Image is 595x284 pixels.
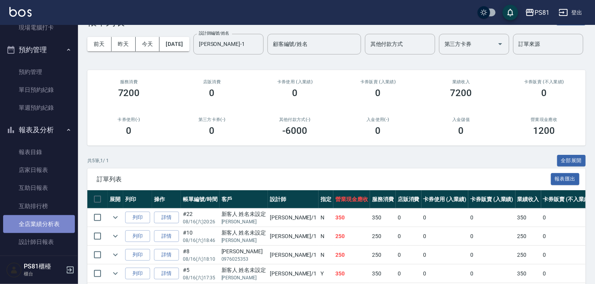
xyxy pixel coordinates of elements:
[125,230,150,242] button: 列印
[333,209,370,227] td: 350
[125,268,150,280] button: 列印
[421,209,469,227] td: 0
[110,212,121,223] button: expand row
[3,161,75,179] a: 店家日報表
[370,190,396,209] th: 服務消費
[209,125,215,136] h3: 0
[3,40,75,60] button: 預約管理
[3,120,75,140] button: 報表及分析
[503,5,518,20] button: save
[3,63,75,81] a: 預約管理
[370,227,396,245] td: 250
[24,263,64,270] h5: PS81櫃檯
[183,274,218,281] p: 08/16 (六) 17:35
[370,265,396,283] td: 350
[512,117,576,122] h2: 營業現金應收
[396,246,421,264] td: 0
[221,247,266,256] div: [PERSON_NAME]
[515,209,541,227] td: 350
[541,246,593,264] td: 0
[541,209,593,227] td: 0
[370,209,396,227] td: 350
[375,125,381,136] h3: 0
[515,227,541,245] td: 250
[3,251,75,269] a: 設計師業績分析表
[3,215,75,233] a: 全店業績分析表
[268,227,319,245] td: [PERSON_NAME] /1
[9,7,32,17] img: Logo
[263,117,327,122] h2: 其他付款方式(-)
[319,246,333,264] td: N
[468,227,515,245] td: 0
[152,190,181,209] th: 操作
[221,237,266,244] p: [PERSON_NAME]
[533,125,555,136] h3: 1200
[468,246,515,264] td: 0
[333,246,370,264] td: 250
[375,88,381,98] h3: 0
[263,79,327,84] h2: 卡券使用 (入業績)
[87,37,112,51] button: 前天
[125,249,150,261] button: 列印
[522,5,552,21] button: PS81
[396,265,421,283] td: 0
[557,155,586,167] button: 全部展開
[268,209,319,227] td: [PERSON_NAME] /1
[221,256,266,263] p: 0976025353
[110,268,121,279] button: expand row
[6,262,22,278] img: Person
[421,190,469,209] th: 卡券使用 (入業績)
[512,79,576,84] h2: 卡券販賣 (不入業績)
[221,274,266,281] p: [PERSON_NAME]
[319,265,333,283] td: Y
[319,209,333,227] td: N
[459,125,464,136] h3: 0
[494,38,506,50] button: Open
[346,117,410,122] h2: 入金使用(-)
[515,246,541,264] td: 250
[97,175,551,183] span: 訂單列表
[183,256,218,263] p: 08/16 (六) 18:10
[154,212,179,224] a: 詳情
[87,157,109,164] p: 共 5 筆, 1 / 1
[268,265,319,283] td: [PERSON_NAME] /1
[396,190,421,209] th: 店販消費
[181,190,220,209] th: 帳單編號/時間
[541,265,593,283] td: 0
[159,37,189,51] button: [DATE]
[268,246,319,264] td: [PERSON_NAME] /1
[429,117,493,122] h2: 入金儲值
[556,5,586,20] button: 登出
[551,173,580,185] button: 報表匯出
[333,190,370,209] th: 營業現金應收
[97,79,161,84] h3: 服務消費
[181,265,220,283] td: #5
[396,227,421,245] td: 0
[154,230,179,242] a: 詳情
[541,190,593,209] th: 卡券販賣 (不入業績)
[199,30,229,36] label: 設計師編號/姓名
[551,175,580,182] a: 報表匯出
[535,8,549,18] div: PS81
[3,19,75,37] a: 現場電腦打卡
[181,209,220,227] td: #22
[3,99,75,117] a: 單週預約紀錄
[183,218,218,225] p: 08/16 (六) 20:26
[3,233,75,251] a: 設計師日報表
[112,37,136,51] button: 昨天
[3,179,75,197] a: 互助日報表
[221,229,266,237] div: 新客人 姓名未設定
[421,265,469,283] td: 0
[181,227,220,245] td: #10
[24,270,64,277] p: 櫃台
[333,227,370,245] td: 250
[123,190,152,209] th: 列印
[221,218,266,225] p: [PERSON_NAME]
[346,79,410,84] h2: 卡券販賣 (入業績)
[220,190,268,209] th: 客戶
[126,125,132,136] h3: 0
[396,209,421,227] td: 0
[370,246,396,264] td: 250
[421,227,469,245] td: 0
[319,190,333,209] th: 指定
